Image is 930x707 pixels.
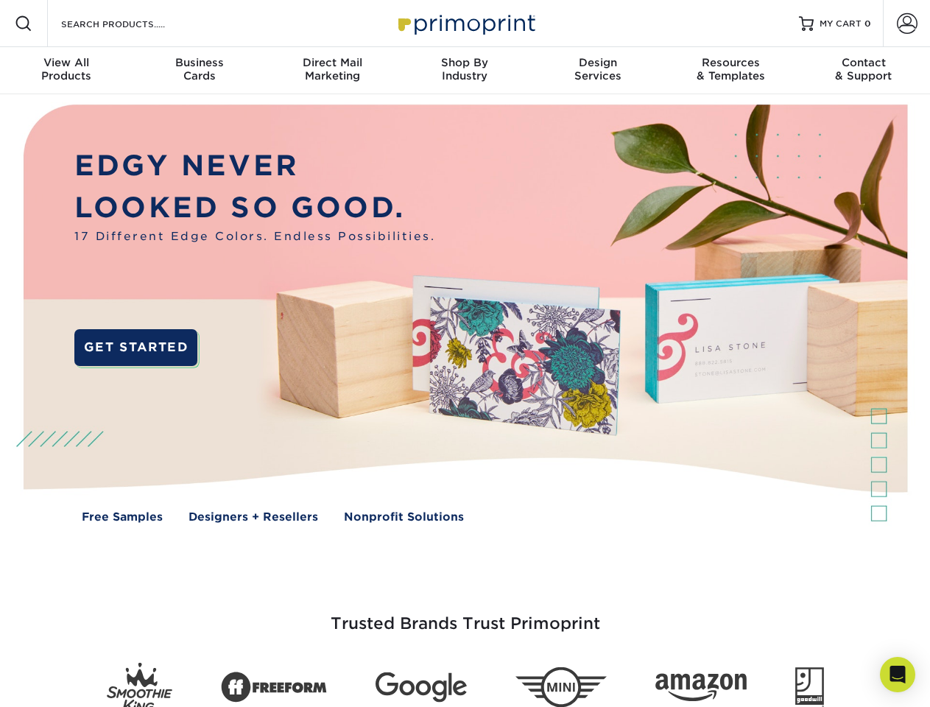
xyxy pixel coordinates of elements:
a: Shop ByIndustry [398,47,531,94]
span: Resources [664,56,797,69]
span: Shop By [398,56,531,69]
p: EDGY NEVER [74,145,435,187]
img: Primoprint [392,7,539,39]
h3: Trusted Brands Trust Primoprint [35,579,896,651]
a: Direct MailMarketing [266,47,398,94]
a: Designers + Resellers [189,509,318,526]
div: & Support [797,56,930,82]
a: Free Samples [82,509,163,526]
span: 17 Different Edge Colors. Endless Possibilities. [74,228,435,245]
div: Industry [398,56,531,82]
iframe: Google Customer Reviews [4,662,125,702]
input: SEARCH PRODUCTS..... [60,15,203,32]
div: Open Intercom Messenger [880,657,915,692]
img: Google [376,672,467,703]
a: DesignServices [532,47,664,94]
img: Goodwill [795,667,824,707]
span: Design [532,56,664,69]
div: & Templates [664,56,797,82]
a: Contact& Support [797,47,930,94]
div: Marketing [266,56,398,82]
span: 0 [864,18,871,29]
p: LOOKED SO GOOD. [74,187,435,229]
img: Amazon [655,674,747,702]
a: GET STARTED [74,329,197,366]
span: Business [133,56,265,69]
a: BusinessCards [133,47,265,94]
a: Nonprofit Solutions [344,509,464,526]
span: Contact [797,56,930,69]
div: Services [532,56,664,82]
a: Resources& Templates [664,47,797,94]
div: Cards [133,56,265,82]
span: Direct Mail [266,56,398,69]
span: MY CART [820,18,862,30]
